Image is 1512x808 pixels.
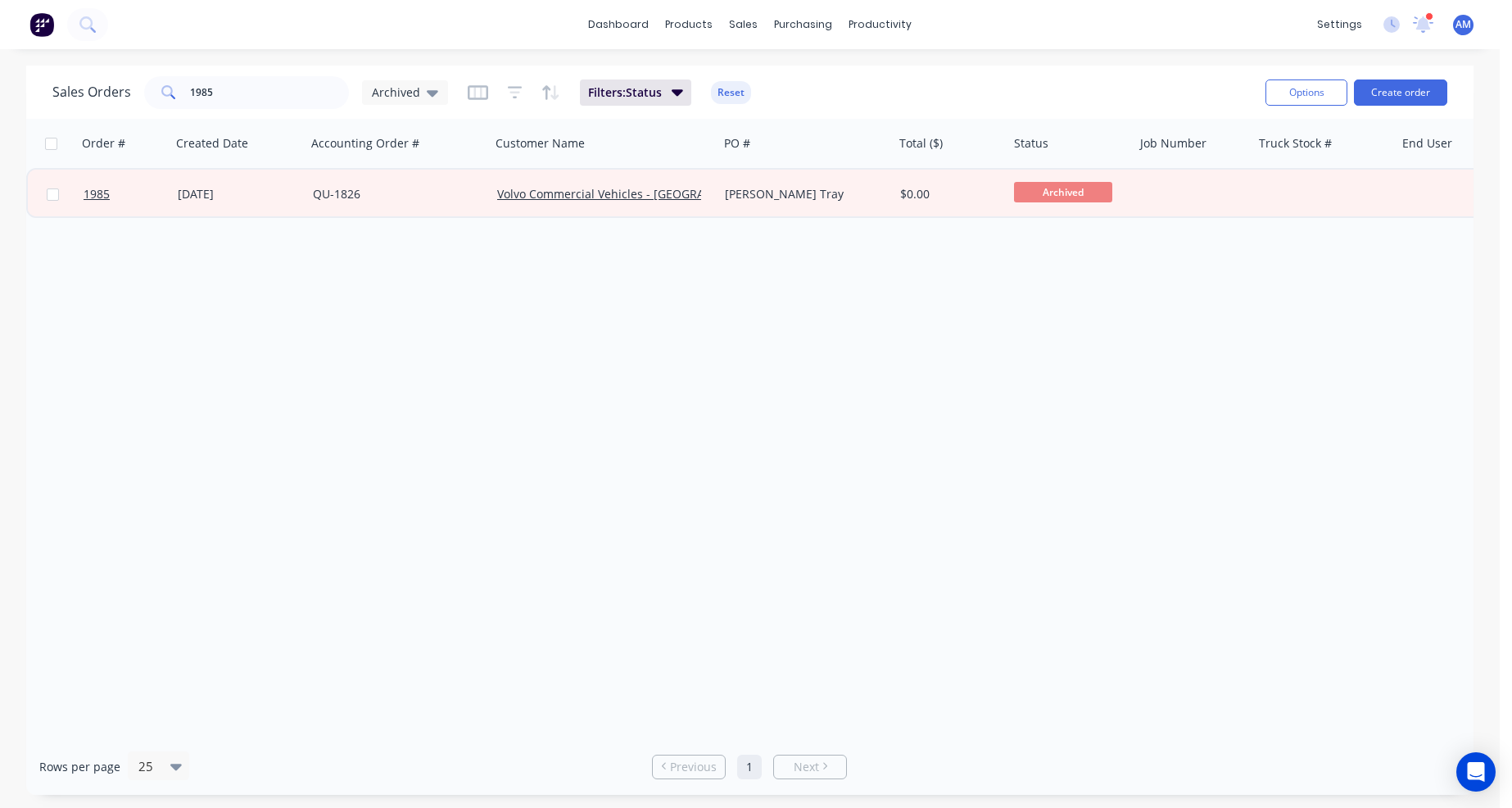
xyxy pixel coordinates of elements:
[580,12,657,37] a: dashboard
[311,135,419,152] div: Accounting Order #
[496,135,585,152] div: Customer Name
[724,135,750,152] div: PO #
[1354,79,1447,106] button: Create order
[588,84,662,101] span: Filters: Status
[84,170,178,219] a: 1985
[794,759,819,775] span: Next
[653,759,725,775] a: Previous page
[1014,135,1048,152] div: Status
[39,759,120,775] span: Rows per page
[82,135,125,152] div: Order #
[1309,12,1370,37] div: settings
[1140,135,1206,152] div: Job Number
[721,12,766,37] div: sales
[190,76,350,109] input: Search...
[497,186,767,202] a: Volvo Commercial Vehicles - [GEOGRAPHIC_DATA]
[645,755,853,779] ul: Pagination
[52,84,131,100] h1: Sales Orders
[670,759,717,775] span: Previous
[899,135,943,152] div: Total ($)
[840,12,920,37] div: productivity
[29,12,54,37] img: Factory
[774,759,846,775] a: Next page
[1265,79,1347,106] button: Options
[657,12,721,37] div: products
[900,186,996,202] div: $0.00
[1014,182,1112,202] span: Archived
[711,81,751,104] button: Reset
[176,135,248,152] div: Created Date
[1402,135,1452,152] div: End User
[725,186,879,202] div: [PERSON_NAME] Tray
[766,12,840,37] div: purchasing
[580,79,691,106] button: Filters:Status
[372,84,420,101] span: Archived
[737,755,762,779] a: Page 1 is your current page
[1455,17,1471,32] span: AM
[1259,135,1332,152] div: Truck Stock #
[84,186,110,202] span: 1985
[1456,752,1496,792] div: Open Intercom Messenger
[178,186,300,202] div: [DATE]
[313,186,360,202] a: QU-1826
